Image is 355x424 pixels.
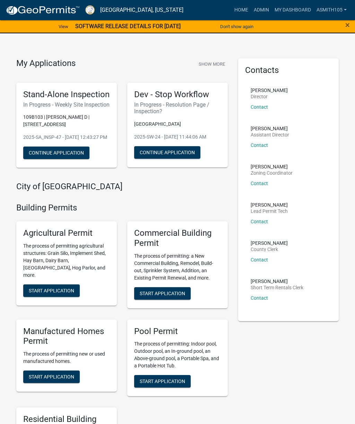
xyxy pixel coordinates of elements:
[29,288,74,293] span: Start Application
[245,65,332,75] h5: Contacts
[251,241,288,246] p: [PERSON_NAME]
[134,375,191,388] button: Start Application
[134,101,221,115] h6: In Progress - Resolution Page / Inspection?
[75,23,181,30] strong: SOFTWARE RELEASE DETAILS FOR [DATE]
[272,3,314,17] a: My Dashboard
[100,4,183,16] a: [GEOGRAPHIC_DATA], [US_STATE]
[134,120,221,128] p: [GEOGRAPHIC_DATA]
[217,21,256,32] button: Don't show again
[251,209,288,214] p: Lead Permit Tech
[345,21,350,29] button: Close
[251,219,268,224] a: Contact
[134,340,221,369] p: The process of permitting: Indoor pool, Outdoor pool, an In-ground pool, an Above-ground pool, a ...
[251,202,288,207] p: [PERSON_NAME]
[251,3,272,17] a: Admin
[251,257,268,263] a: Contact
[23,101,110,108] h6: In Progress - Weekly Site Inspection
[251,279,303,284] p: [PERSON_NAME]
[251,247,288,252] p: County Clerk
[134,146,200,159] button: Continue Application
[23,114,110,128] p: 109B103 | [PERSON_NAME] D | [STREET_ADDRESS]
[251,285,303,290] p: Short Term Rentals Clerk
[23,371,80,383] button: Start Application
[16,203,228,213] h4: Building Permits
[251,94,288,99] p: Director
[23,147,89,159] button: Continue Application
[23,90,110,100] h5: Stand-Alone Inspection
[16,58,76,69] h4: My Applications
[16,182,228,192] h4: City of [GEOGRAPHIC_DATA]
[251,181,268,186] a: Contact
[29,374,74,380] span: Start Application
[251,171,293,175] p: Zoning Coordinator
[23,242,110,279] p: The process of permitting agricultural structures: Grain Silo, Implement Shed, Hay Barn, Dairy Ba...
[56,21,71,32] a: View
[314,3,349,17] a: asmith105
[23,350,110,365] p: The process of permitting new or used manufactured homes.
[23,284,80,297] button: Start Application
[23,134,110,141] p: 2025-SA_INSP-47 - [DATE] 12:43:27 PM
[251,132,289,137] p: Assistant Director
[85,5,95,15] img: Putnam County, Georgia
[196,58,228,70] button: Show More
[251,104,268,110] a: Contact
[134,133,221,141] p: 2025-SW-24 - [DATE] 11:44:06 AM
[23,326,110,347] h5: Manufactured Homes Permit
[251,295,268,301] a: Contact
[251,88,288,93] p: [PERSON_NAME]
[23,228,110,238] h5: Agricultural Permit
[134,326,221,336] h5: Pool Permit
[251,126,289,131] p: [PERSON_NAME]
[251,164,293,169] p: [PERSON_NAME]
[251,142,268,148] a: Contact
[134,90,221,100] h5: Dev - Stop Workflow
[232,3,251,17] a: Home
[134,287,191,300] button: Start Application
[140,379,185,384] span: Start Application
[134,252,221,282] p: The process of permitting: a New Commercial Building, Remodel, Build-out, Sprinkler System, Addit...
[134,228,221,248] h5: Commercial Building Permit
[140,290,185,296] span: Start Application
[345,20,350,30] span: ×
